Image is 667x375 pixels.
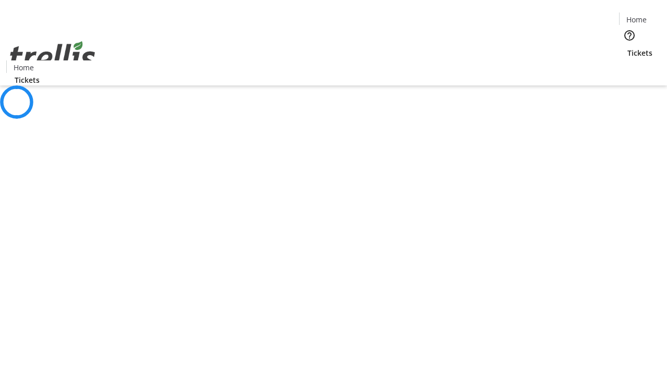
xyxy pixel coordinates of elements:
a: Tickets [6,74,48,85]
button: Help [619,25,640,46]
span: Tickets [627,47,652,58]
span: Home [14,62,34,73]
span: Tickets [15,74,40,85]
img: Orient E2E Organization pzrU8cvMMr's Logo [6,30,99,82]
a: Home [620,14,653,25]
a: Home [7,62,40,73]
button: Cart [619,58,640,79]
a: Tickets [619,47,661,58]
span: Home [626,14,647,25]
